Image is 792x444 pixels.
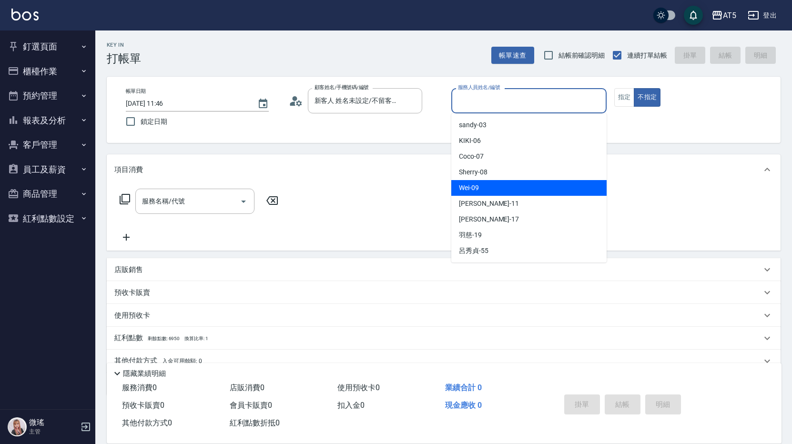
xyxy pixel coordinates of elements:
[122,418,172,427] span: 其他付款方式 0
[459,167,487,177] span: Sherry -08
[459,246,488,256] span: 呂秀貞 -55
[114,165,143,175] p: 項目消費
[114,311,150,321] p: 使用預收卡
[107,52,141,65] h3: 打帳單
[4,59,91,84] button: 櫃檯作業
[4,182,91,206] button: 商品管理
[614,88,635,107] button: 指定
[252,92,274,115] button: Choose date, selected date is 2025-09-12
[107,42,141,48] h2: Key In
[8,417,27,436] img: Person
[107,327,781,350] div: 紅利點數剩餘點數: 6950換算比率: 1
[29,418,78,427] h5: 微瑤
[236,194,251,209] button: Open
[107,304,781,327] div: 使用預收卡
[11,9,39,20] img: Logo
[4,83,91,108] button: 預約管理
[4,206,91,231] button: 紅利點數設定
[126,88,146,95] label: 帳單日期
[459,136,481,146] span: KIKI -06
[230,383,264,392] span: 店販消費 0
[627,50,667,61] span: 連續打單結帳
[459,214,519,224] span: [PERSON_NAME] -17
[558,50,605,61] span: 結帳前確認明細
[634,88,660,107] button: 不指定
[4,108,91,133] button: 報表及分析
[315,84,369,91] label: 顧客姓名/手機號碼/編號
[114,265,143,275] p: 店販銷售
[491,47,534,64] button: 帳單速查
[337,383,380,392] span: 使用預收卡 0
[184,336,208,341] span: 換算比率: 1
[123,369,166,379] p: 隱藏業績明細
[148,336,180,341] span: 剩餘點數: 6950
[445,401,482,410] span: 現金應收 0
[723,10,736,21] div: AT5
[107,154,781,185] div: 項目消費
[122,401,164,410] span: 預收卡販賣 0
[230,418,280,427] span: 紅利點數折抵 0
[122,383,157,392] span: 服務消費 0
[4,34,91,59] button: 釘選頁面
[107,350,781,373] div: 其他付款方式入金可用餘額: 0
[744,7,781,24] button: 登出
[459,183,479,193] span: Wei -09
[459,151,484,161] span: Coco -07
[459,199,519,209] span: [PERSON_NAME] -11
[29,427,78,436] p: 主管
[445,383,482,392] span: 業績合計 0
[141,117,167,127] span: 鎖定日期
[4,157,91,182] button: 員工及薪資
[684,6,703,25] button: save
[708,6,740,25] button: AT5
[107,281,781,304] div: 預收卡販賣
[459,120,487,130] span: sandy -03
[107,258,781,281] div: 店販銷售
[114,288,150,298] p: 預收卡販賣
[230,401,272,410] span: 會員卡販賣 0
[162,358,203,364] span: 入金可用餘額: 0
[4,132,91,157] button: 客戶管理
[126,96,248,111] input: YYYY/MM/DD hh:mm
[114,356,202,366] p: 其他付款方式
[458,84,500,91] label: 服務人員姓名/編號
[337,401,365,410] span: 扣入金 0
[459,230,482,240] span: 羽慈 -19
[114,333,208,343] p: 紅利點數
